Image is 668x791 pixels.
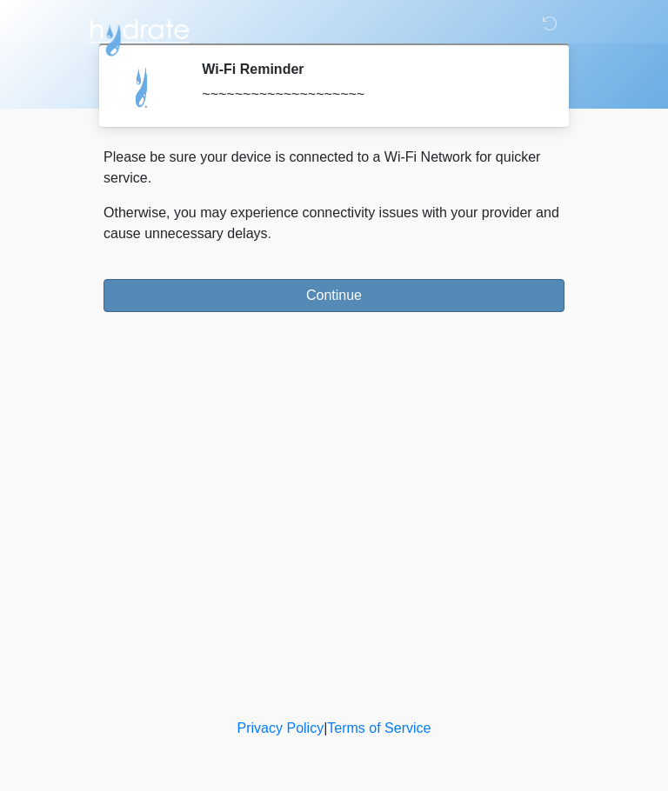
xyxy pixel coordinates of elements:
span: . [268,226,271,241]
a: Terms of Service [327,721,431,735]
p: Please be sure your device is connected to a Wi-Fi Network for quicker service. [104,147,564,189]
a: | [324,721,327,735]
button: Continue [104,279,564,312]
img: Hydrate IV Bar - Arcadia Logo [86,13,192,57]
p: Otherwise, you may experience connectivity issues with your provider and cause unnecessary delays [104,203,564,244]
a: Privacy Policy [237,721,324,735]
div: ~~~~~~~~~~~~~~~~~~~~ [202,84,538,105]
img: Agent Avatar [117,61,169,113]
